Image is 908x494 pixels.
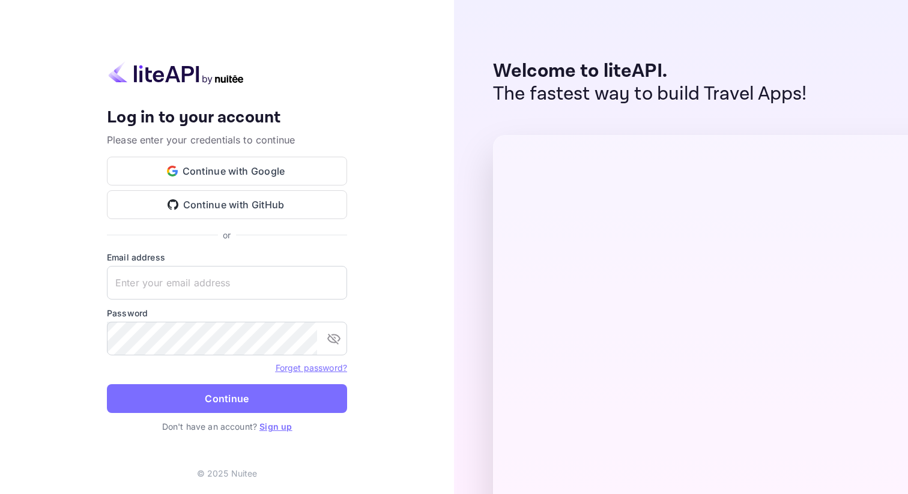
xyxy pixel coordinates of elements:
[107,133,347,147] p: Please enter your credentials to continue
[259,421,292,432] a: Sign up
[107,190,347,219] button: Continue with GitHub
[107,107,347,128] h4: Log in to your account
[107,61,245,85] img: liteapi
[197,467,258,480] p: © 2025 Nuitee
[493,83,807,106] p: The fastest way to build Travel Apps!
[493,60,807,83] p: Welcome to liteAPI.
[223,229,231,241] p: or
[276,361,347,373] a: Forget password?
[107,251,347,264] label: Email address
[322,327,346,351] button: toggle password visibility
[107,384,347,413] button: Continue
[107,307,347,319] label: Password
[107,420,347,433] p: Don't have an account?
[276,363,347,373] a: Forget password?
[107,157,347,185] button: Continue with Google
[107,266,347,300] input: Enter your email address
